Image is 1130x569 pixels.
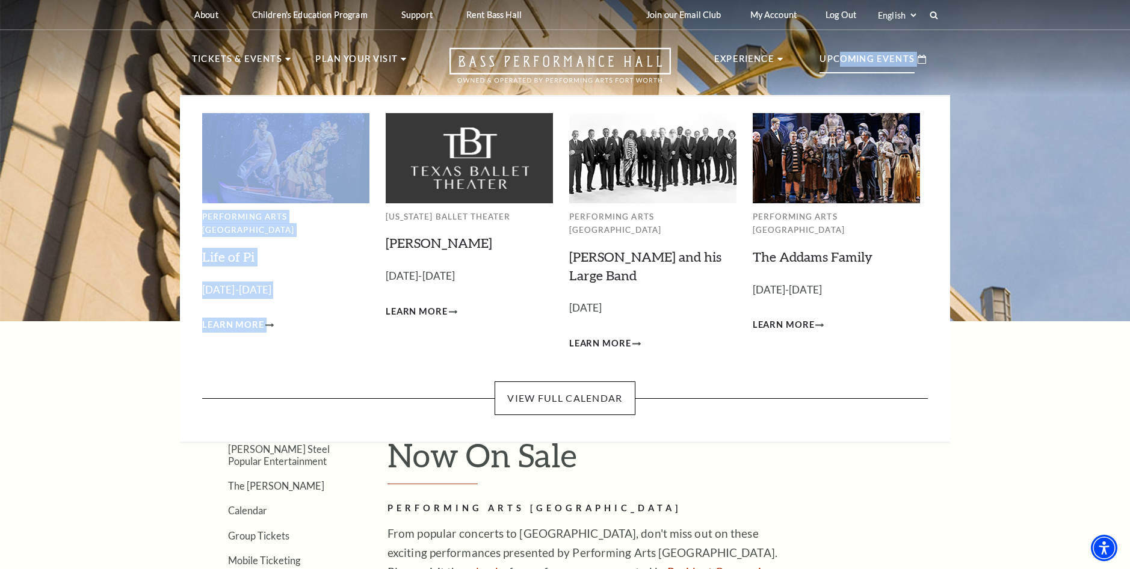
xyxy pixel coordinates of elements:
p: Support [401,10,433,20]
a: Learn More Lyle Lovett and his Large Band [569,336,641,351]
p: Performing Arts [GEOGRAPHIC_DATA] [202,210,369,237]
a: Calendar [228,505,267,516]
span: Learn More [753,318,815,333]
span: Learn More [202,318,264,333]
p: [DATE]-[DATE] [386,268,553,285]
span: Learn More [569,336,631,351]
p: [DATE]-[DATE] [753,281,920,299]
a: View Full Calendar [495,381,635,415]
p: Experience [714,52,774,73]
a: Learn More Life of Pi [202,318,274,333]
p: Rent Bass Hall [466,10,522,20]
a: Open this option [406,48,714,95]
a: Learn More Peter Pan [386,304,457,319]
p: Performing Arts [GEOGRAPHIC_DATA] [569,210,736,237]
p: [US_STATE] Ballet Theater [386,210,553,224]
p: Plan Your Visit [315,52,398,73]
p: About [194,10,218,20]
div: Accessibility Menu [1091,535,1117,561]
a: Group Tickets [228,530,289,541]
a: [PERSON_NAME] Steel Popular Entertainment [228,443,330,466]
img: Performing Arts Fort Worth [569,113,736,203]
a: The Addams Family [753,248,872,265]
h1: Now On Sale [387,435,938,485]
a: Learn More The Addams Family [753,318,824,333]
p: [DATE]-[DATE] [202,281,369,299]
h2: Performing Arts [GEOGRAPHIC_DATA] [387,501,779,516]
a: [PERSON_NAME] [386,235,492,251]
p: Performing Arts [GEOGRAPHIC_DATA] [753,210,920,237]
img: Texas Ballet Theater [386,113,553,203]
a: Life of Pi [202,248,255,265]
p: Upcoming Events [820,52,915,73]
img: Performing Arts Fort Worth [202,113,369,203]
p: [DATE] [569,300,736,317]
a: Mobile Ticketing [228,555,300,566]
select: Select: [875,10,918,21]
a: The [PERSON_NAME] [228,480,324,491]
span: Learn More [386,304,448,319]
img: Performing Arts Fort Worth [753,113,920,203]
a: [PERSON_NAME] and his Large Band [569,248,721,283]
p: Children's Education Program [252,10,368,20]
p: Tickets & Events [192,52,282,73]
